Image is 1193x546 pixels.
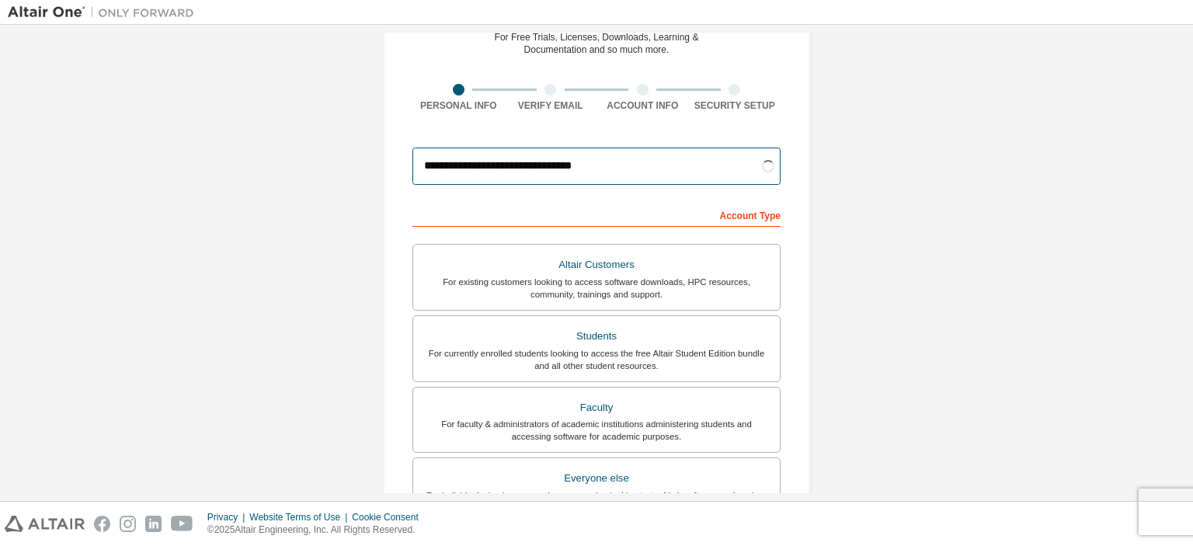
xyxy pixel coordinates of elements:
[5,516,85,532] img: altair_logo.svg
[352,511,427,523] div: Cookie Consent
[8,5,202,20] img: Altair One
[596,99,689,112] div: Account Info
[145,516,162,532] img: linkedin.svg
[423,325,770,347] div: Students
[689,99,781,112] div: Security Setup
[207,511,249,523] div: Privacy
[207,523,428,537] p: © 2025 Altair Engineering, Inc. All Rights Reserved.
[423,347,770,372] div: For currently enrolled students looking to access the free Altair Student Edition bundle and all ...
[423,276,770,301] div: For existing customers looking to access software downloads, HPC resources, community, trainings ...
[120,516,136,532] img: instagram.svg
[505,99,597,112] div: Verify Email
[412,99,505,112] div: Personal Info
[412,202,781,227] div: Account Type
[94,516,110,532] img: facebook.svg
[423,468,770,489] div: Everyone else
[171,516,193,532] img: youtube.svg
[249,511,352,523] div: Website Terms of Use
[423,418,770,443] div: For faculty & administrators of academic institutions administering students and accessing softwa...
[495,31,699,56] div: For Free Trials, Licenses, Downloads, Learning & Documentation and so much more.
[423,489,770,514] div: For individuals, businesses and everyone else looking to try Altair software and explore our prod...
[423,397,770,419] div: Faculty
[423,254,770,276] div: Altair Customers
